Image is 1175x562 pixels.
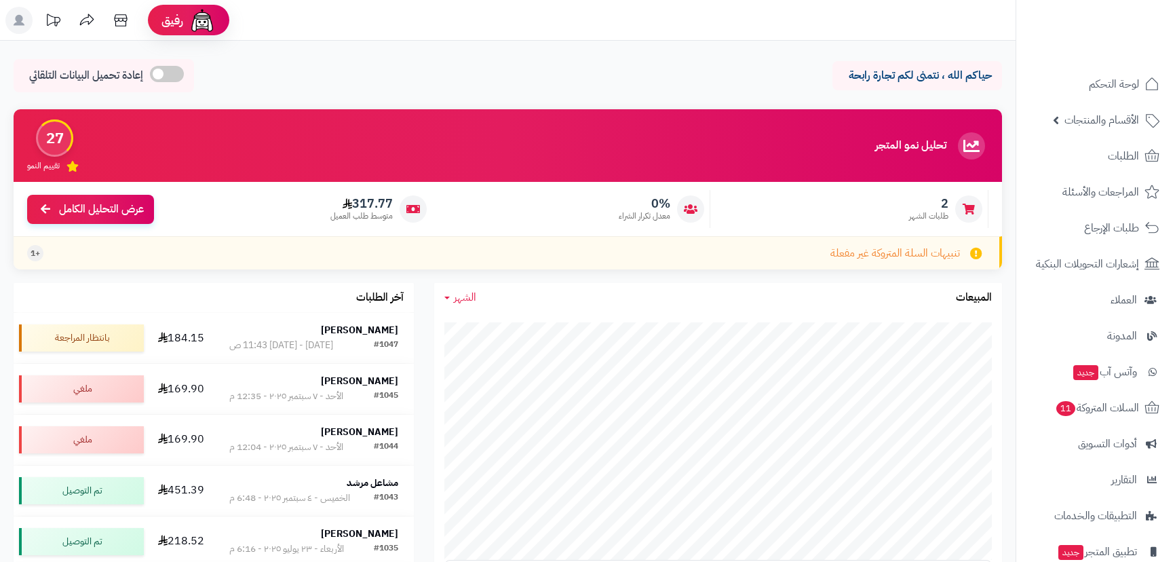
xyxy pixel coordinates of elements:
div: [DATE] - [DATE] 11:43 ص [229,339,333,352]
div: الأربعاء - ٢٣ يوليو ٢٠٢٥ - 6:16 م [229,542,344,556]
div: تم التوصيل [19,528,144,555]
a: عرض التحليل الكامل [27,195,154,224]
strong: [PERSON_NAME] [321,374,398,388]
td: 169.90 [149,415,214,465]
img: logo-2.png [1083,32,1162,60]
p: حياكم الله ، نتمنى لكم تجارة رابحة [843,68,992,83]
a: الشهر [444,290,476,305]
a: لوحة التحكم [1024,68,1167,100]
span: 0% [619,196,670,211]
span: وآتس آب [1072,362,1137,381]
div: #1047 [374,339,398,352]
span: تطبيق المتجر [1057,542,1137,561]
a: أدوات التسويق [1024,428,1167,460]
strong: مشاعل مرشد [347,476,398,490]
span: رفيق [161,12,183,29]
td: 169.90 [149,364,214,414]
strong: [PERSON_NAME] [321,527,398,541]
span: الشهر [454,289,476,305]
div: الأحد - ٧ سبتمبر ٢٠٢٥ - 12:04 م [229,441,343,454]
div: #1043 [374,491,398,505]
a: طلبات الإرجاع [1024,212,1167,244]
span: لوحة التحكم [1089,75,1139,94]
div: #1044 [374,441,398,454]
a: الطلبات [1024,140,1167,172]
span: 317.77 [330,196,393,211]
a: التطبيقات والخدمات [1024,500,1167,532]
span: الطلبات [1108,147,1139,166]
div: #1045 [374,390,398,403]
span: جديد [1073,365,1098,380]
a: العملاء [1024,284,1167,316]
span: عرض التحليل الكامل [59,202,144,217]
td: 451.39 [149,466,214,516]
span: إعادة تحميل البيانات التلقائي [29,68,143,83]
div: تم التوصيل [19,477,144,504]
a: المراجعات والأسئلة [1024,176,1167,208]
strong: [PERSON_NAME] [321,425,398,439]
div: الخميس - ٤ سبتمبر ٢٠٢٥ - 6:48 م [229,491,350,505]
span: 11 [1056,401,1076,416]
h3: تحليل نمو المتجر [875,140,946,152]
a: وآتس آبجديد [1024,356,1167,388]
span: تنبيهات السلة المتروكة غير مفعلة [830,246,960,261]
span: الأقسام والمنتجات [1064,111,1139,130]
img: ai-face.png [189,7,216,34]
strong: [PERSON_NAME] [321,323,398,337]
a: إشعارات التحويلات البنكية [1024,248,1167,280]
div: ملغي [19,375,144,402]
span: السلات المتروكة [1055,398,1139,417]
span: جديد [1058,545,1083,560]
span: المراجعات والأسئلة [1062,183,1139,202]
span: معدل تكرار الشراء [619,210,670,222]
span: المدونة [1107,326,1137,345]
a: تحديثات المنصة [36,7,70,37]
a: التقارير [1024,464,1167,496]
td: 184.15 [149,313,214,363]
div: #1035 [374,542,398,556]
h3: المبيعات [956,292,992,304]
a: المدونة [1024,320,1167,352]
div: بانتظار المراجعة [19,324,144,352]
a: السلات المتروكة11 [1024,392,1167,424]
div: ملغي [19,426,144,453]
span: تقييم النمو [27,160,60,172]
span: +1 [31,248,40,259]
span: إشعارات التحويلات البنكية [1036,255,1139,274]
div: الأحد - ٧ سبتمبر ٢٠٢٥ - 12:35 م [229,390,343,403]
span: العملاء [1111,291,1137,310]
span: أدوات التسويق [1078,434,1137,453]
span: متوسط طلب العميل [330,210,393,222]
span: طلبات الشهر [909,210,948,222]
span: 2 [909,196,948,211]
span: التقارير [1111,470,1137,489]
h3: آخر الطلبات [356,292,404,304]
span: طلبات الإرجاع [1084,219,1139,238]
span: التطبيقات والخدمات [1054,506,1137,525]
